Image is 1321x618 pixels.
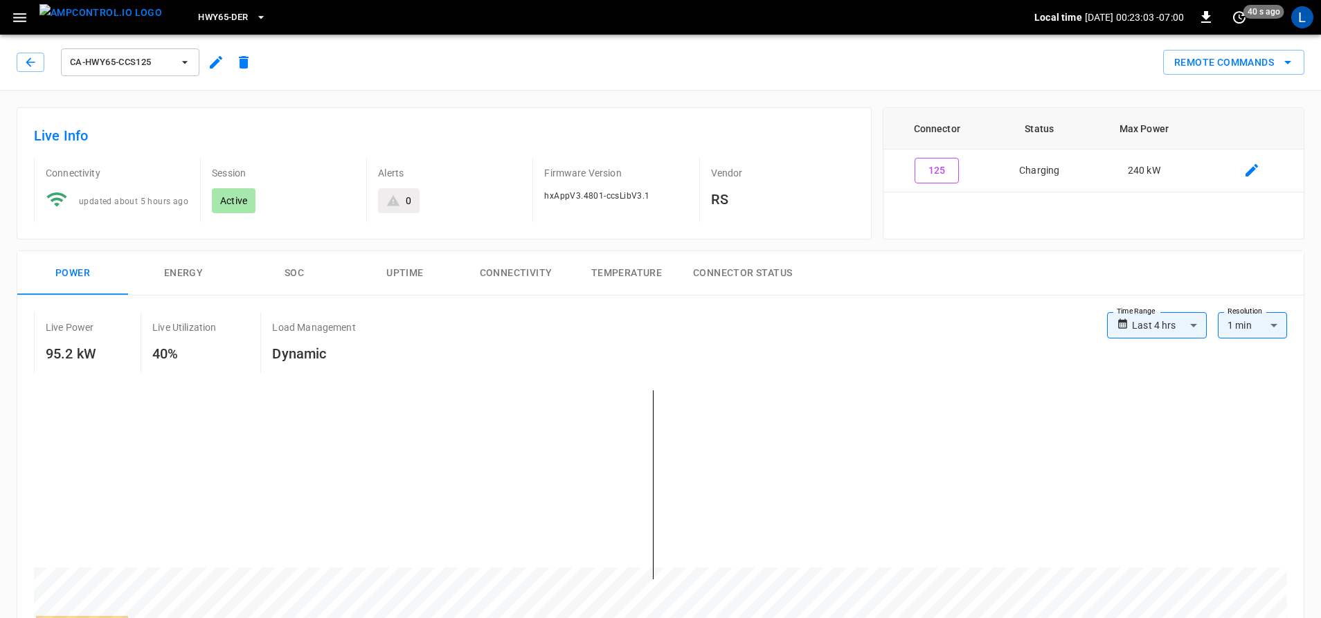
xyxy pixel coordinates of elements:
[17,251,128,296] button: Power
[1163,50,1304,75] div: remote commands options
[460,251,571,296] button: Connectivity
[46,320,94,334] p: Live Power
[1243,5,1284,19] span: 40 s ago
[1291,6,1313,28] div: profile-icon
[79,197,188,206] span: updated about 5 hours ago
[212,166,355,180] p: Session
[34,125,854,147] h6: Live Info
[192,4,271,31] button: HWY65-DER
[220,194,247,208] p: Active
[39,4,162,21] img: ampcontrol.io logo
[350,251,460,296] button: Uptime
[272,343,355,365] h6: Dynamic
[1218,312,1287,338] div: 1 min
[1085,10,1184,24] p: [DATE] 00:23:03 -07:00
[544,166,688,180] p: Firmware Version
[1132,312,1207,338] div: Last 4 hrs
[883,108,991,149] th: Connector
[883,108,1304,192] table: connector table
[152,320,216,334] p: Live Utilization
[46,343,96,365] h6: 95.2 kW
[544,191,649,201] span: hxAppV3.4801-ccsLibV3.1
[1088,108,1200,149] th: Max Power
[1228,306,1262,317] label: Resolution
[239,251,350,296] button: SOC
[1228,6,1250,28] button: set refresh interval
[378,166,521,180] p: Alerts
[991,108,1088,149] th: Status
[991,149,1088,192] td: Charging
[46,166,189,180] p: Connectivity
[1117,306,1156,317] label: Time Range
[198,10,248,26] span: HWY65-DER
[152,343,216,365] h6: 40%
[1034,10,1082,24] p: Local time
[272,320,355,334] p: Load Management
[711,166,854,180] p: Vendor
[61,48,199,76] button: ca-hwy65-ccs125
[128,251,239,296] button: Energy
[1163,50,1304,75] button: Remote Commands
[571,251,682,296] button: Temperature
[915,158,959,183] button: 125
[406,194,411,208] div: 0
[711,188,854,210] h6: RS
[1088,149,1200,192] td: 240 kW
[70,55,172,71] span: ca-hwy65-ccs125
[682,251,803,296] button: Connector Status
